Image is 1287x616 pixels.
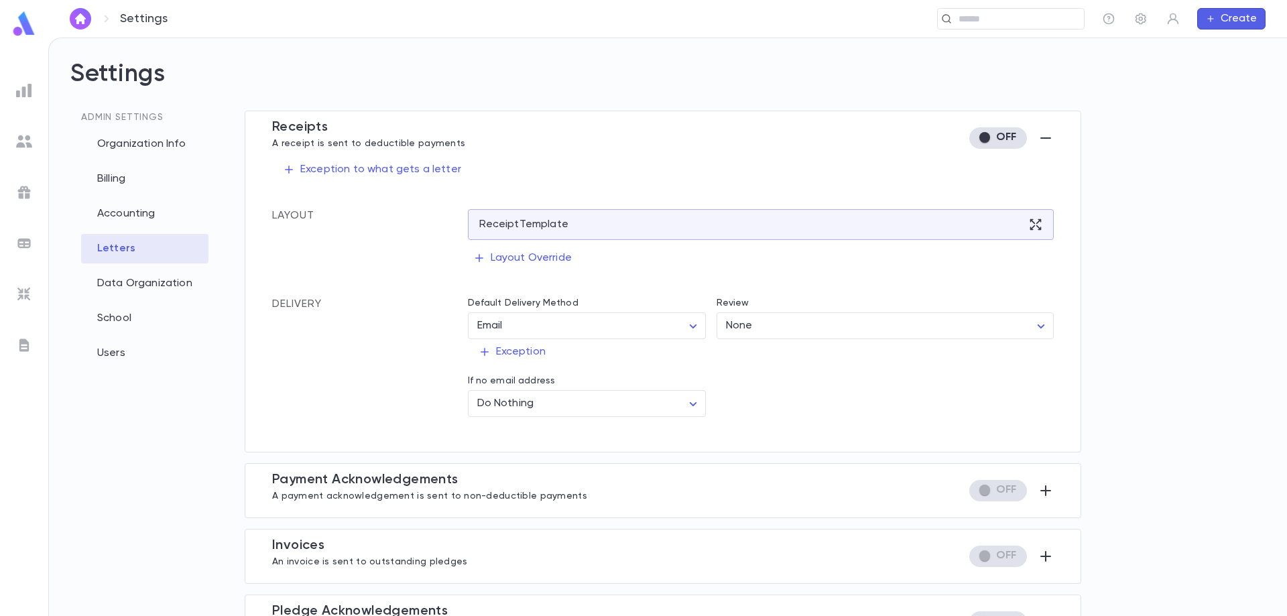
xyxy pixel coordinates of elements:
[969,480,1027,501] div: Missing letter template
[477,398,534,409] span: Do Nothing
[81,199,208,229] div: Accounting
[81,113,164,122] span: Admin Settings
[81,129,208,159] div: Organization Info
[81,164,208,194] div: Billing
[477,320,503,331] span: Email
[468,245,577,271] button: Layout Override
[81,304,208,333] div: School
[272,539,324,552] span: Invoice s
[272,210,314,221] span: Layout
[72,13,88,24] img: home_white.a664292cf8c1dea59945f0da9f25487c.svg
[283,163,461,176] p: Exception to what gets a letter
[81,269,208,298] div: Data Organization
[16,337,32,353] img: letters_grey.7941b92b52307dd3b8a917253454ce1c.svg
[11,11,38,37] img: logo
[473,251,572,265] p: Layout Override
[272,473,458,487] span: Payment Acknowledgement s
[468,313,706,339] div: Email
[272,488,587,501] p: A payment acknowledgement is sent to non-deductible payments
[468,209,1054,240] div: Receipt Template
[16,235,32,251] img: batches_grey.339ca447c9d9533ef1741baa751efc33.svg
[16,133,32,149] img: students_grey.60c7aba0da46da39d6d829b817ac14fc.svg
[468,298,578,308] label: Default Delivery Method
[726,320,753,331] span: None
[16,184,32,200] img: campaigns_grey.99e729a5f7ee94e3726e6486bddda8f1.svg
[272,554,467,567] p: An invoice is sent to outstanding pledges
[272,298,322,311] span: Delivery
[272,157,472,182] button: Exception to what gets a letter
[81,234,208,263] div: Letters
[120,11,168,26] p: Settings
[70,60,1266,111] h2: Settings
[717,313,1054,339] div: None
[16,286,32,302] img: imports_grey.530a8a0e642e233f2baf0ef88e8c9fcb.svg
[81,338,208,368] div: Users
[717,298,749,308] label: Review
[468,375,556,386] label: If no email address
[468,339,556,365] button: Exception
[479,345,546,359] p: Exception
[969,546,1027,567] div: Missing letter template
[272,135,465,149] p: A receipt is sent to deductible payments
[272,121,328,134] span: Receipt s
[468,391,706,417] div: Do Nothing
[1197,8,1266,29] button: Create
[16,82,32,99] img: reports_grey.c525e4749d1bce6a11f5fe2a8de1b229.svg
